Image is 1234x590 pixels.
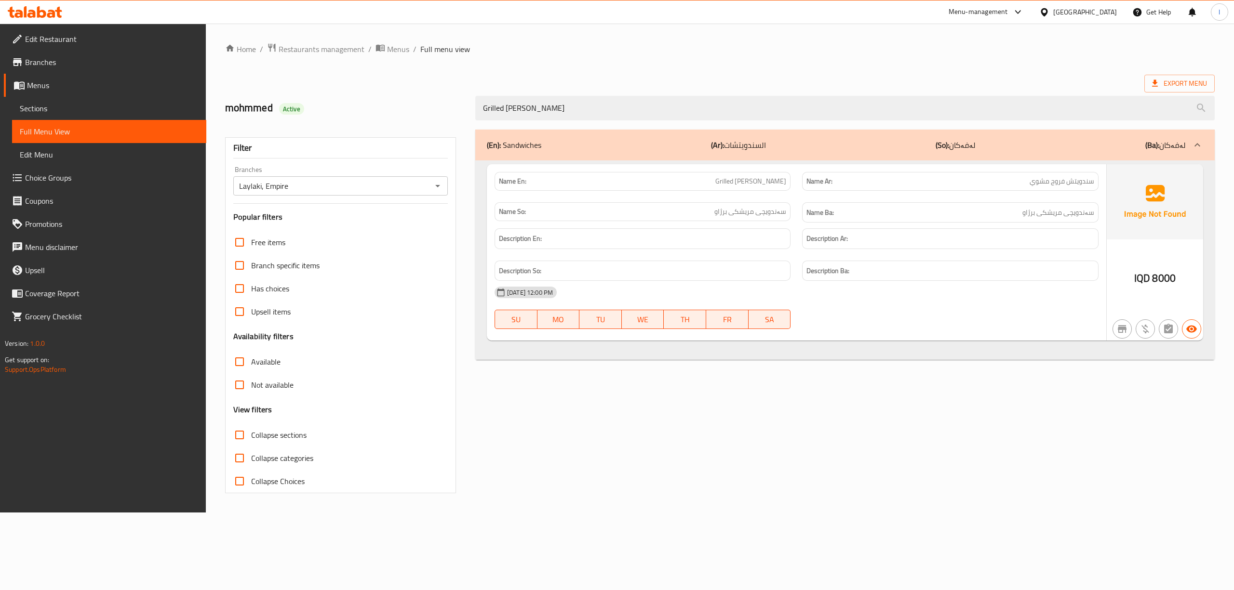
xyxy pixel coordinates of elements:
[225,101,464,115] h2: mohmmed
[4,305,206,328] a: Grocery Checklist
[664,310,706,329] button: TH
[806,176,832,186] strong: Name Ar:
[279,43,364,55] span: Restaurants management
[475,160,1215,360] div: (En): Sandwiches(Ar):السندويتشات(So):لەفەکان(Ba):لەفەکان
[4,189,206,212] a: Coupons
[25,241,199,253] span: Menu disclaimer
[225,43,256,55] a: Home
[1152,269,1176,288] span: 8000
[503,288,557,297] span: [DATE] 12:00 PM
[4,51,206,74] a: Branches
[579,310,622,329] button: TU
[4,282,206,305] a: Coverage Report
[752,313,787,327] span: SA
[1152,78,1207,90] span: Export Menu
[1145,138,1159,152] b: (Ba):
[251,475,305,487] span: Collapse Choices
[25,56,199,68] span: Branches
[279,103,304,115] div: Active
[5,337,28,350] span: Version:
[413,43,416,55] li: /
[806,265,849,277] strong: Description Ba:
[279,105,304,114] span: Active
[233,211,448,223] h3: Popular filters
[495,310,537,329] button: SU
[251,260,320,271] span: Branch specific items
[499,233,542,245] strong: Description En:
[4,212,206,236] a: Promotions
[499,207,526,217] strong: Name So:
[5,354,49,366] span: Get support on:
[541,313,576,327] span: MO
[12,143,206,166] a: Edit Menu
[499,265,541,277] strong: Description So:
[25,264,199,276] span: Upsell
[499,176,526,186] strong: Name En:
[4,236,206,259] a: Menu disclaimer
[20,149,199,160] span: Edit Menu
[749,310,791,329] button: SA
[1107,164,1203,239] img: Ae5nvW7+0k+MAAAAAElFTkSuQmCC
[387,43,409,55] span: Menus
[25,218,199,230] span: Promotions
[806,207,834,219] strong: Name Ba:
[25,195,199,207] span: Coupons
[233,404,272,415] h3: View filters
[1145,139,1186,151] p: لەفەکان
[537,310,580,329] button: MO
[251,283,289,294] span: Has choices
[27,79,199,91] span: Menus
[233,138,448,158] div: Filter
[5,363,66,376] a: Support.OpsPlatform
[1113,319,1132,339] button: Not branch specific item
[583,313,618,327] span: TU
[267,43,364,55] a: Restaurants management
[25,172,199,184] span: Choice Groups
[1144,75,1215,92] span: Export Menu
[12,97,206,120] a: Sections
[487,138,501,152] b: (En):
[251,306,291,317] span: Upsell items
[12,120,206,143] a: Full Menu View
[25,33,199,45] span: Edit Restaurant
[1136,319,1155,339] button: Purchased item
[936,138,949,152] b: (So):
[251,356,281,367] span: Available
[225,43,1215,55] nav: breadcrumb
[711,138,724,152] b: (Ar):
[251,236,285,248] span: Free items
[4,259,206,282] a: Upsell
[1134,269,1150,288] span: IQD
[1022,207,1094,219] span: سەندویچی مریشکی برژاو
[25,288,199,299] span: Coverage Report
[715,176,786,186] span: Grilled [PERSON_NAME]
[668,313,702,327] span: TH
[487,139,541,151] p: Sandwiches
[20,103,199,114] span: Sections
[706,310,749,329] button: FR
[499,313,534,327] span: SU
[622,310,664,329] button: WE
[1053,7,1117,17] div: [GEOGRAPHIC_DATA]
[25,311,199,322] span: Grocery Checklist
[711,139,766,151] p: السندويتشات
[20,126,199,137] span: Full Menu View
[1219,7,1220,17] span: l
[626,313,660,327] span: WE
[949,6,1008,18] div: Menu-management
[806,233,848,245] strong: Description Ar:
[376,43,409,55] a: Menus
[368,43,372,55] li: /
[475,96,1215,120] input: search
[936,139,976,151] p: لەفەکان
[4,74,206,97] a: Menus
[251,452,313,464] span: Collapse categories
[30,337,45,350] span: 1.0.0
[4,27,206,51] a: Edit Restaurant
[233,331,294,342] h3: Availability filters
[714,207,786,217] span: سەندویچی مریشکی برژاو
[431,179,444,193] button: Open
[251,379,294,391] span: Not available
[1182,319,1201,339] button: Available
[260,43,263,55] li: /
